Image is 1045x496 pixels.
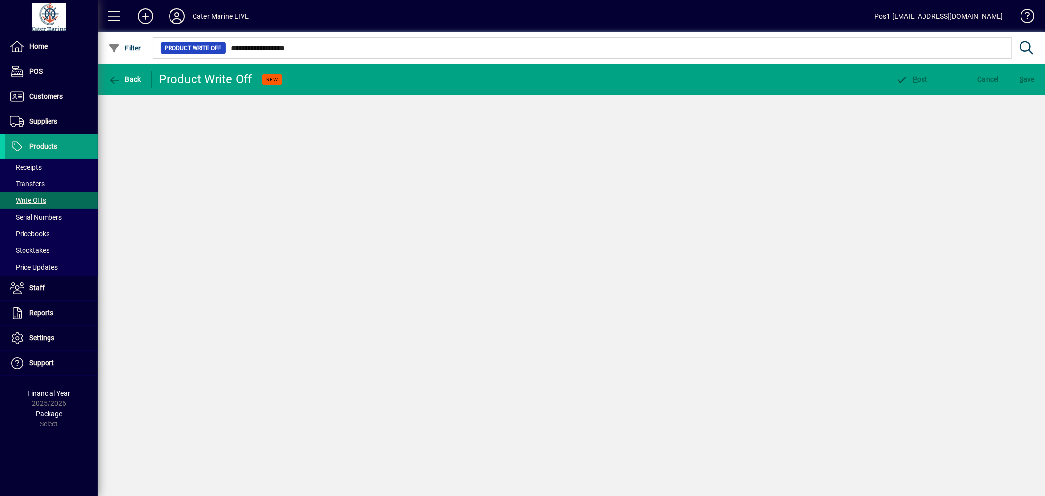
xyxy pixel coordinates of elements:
a: Staff [5,276,98,300]
span: Serial Numbers [10,213,62,221]
div: Product Write Off [159,72,252,87]
a: Receipts [5,159,98,175]
span: Product Write Off [165,43,222,53]
button: Filter [106,39,144,57]
span: Support [29,359,54,367]
a: Serial Numbers [5,209,98,225]
span: Price Updates [10,263,58,271]
span: Pricebooks [10,230,49,238]
button: Add [130,7,161,25]
span: Reports [29,309,53,317]
div: Cater Marine LIVE [193,8,249,24]
span: Products [29,142,57,150]
a: Pricebooks [5,225,98,242]
a: Price Updates [5,259,98,275]
span: ost [896,75,928,83]
a: Knowledge Base [1013,2,1033,34]
span: Staff [29,284,45,292]
a: Home [5,34,98,59]
a: Transfers [5,175,98,192]
span: Financial Year [28,389,71,397]
span: ave [1020,72,1035,87]
a: Write Offs [5,192,98,209]
a: Support [5,351,98,375]
a: Customers [5,84,98,109]
a: POS [5,59,98,84]
button: Profile [161,7,193,25]
span: NEW [266,76,278,83]
a: Stocktakes [5,242,98,259]
span: S [1020,75,1023,83]
span: Receipts [10,163,42,171]
span: Back [108,75,141,83]
span: Filter [108,44,141,52]
a: Suppliers [5,109,98,134]
button: Post [894,71,930,88]
button: Back [106,71,144,88]
span: Transfers [10,180,45,188]
div: Pos1 [EMAIL_ADDRESS][DOMAIN_NAME] [875,8,1003,24]
span: Settings [29,334,54,342]
span: Package [36,410,62,418]
a: Reports [5,301,98,325]
span: Suppliers [29,117,57,125]
span: Write Offs [10,197,46,204]
span: Customers [29,92,63,100]
span: POS [29,67,43,75]
span: Stocktakes [10,247,49,254]
button: Save [1017,71,1037,88]
app-page-header-button: Back [98,71,152,88]
span: P [913,75,918,83]
a: Settings [5,326,98,350]
span: Home [29,42,48,50]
